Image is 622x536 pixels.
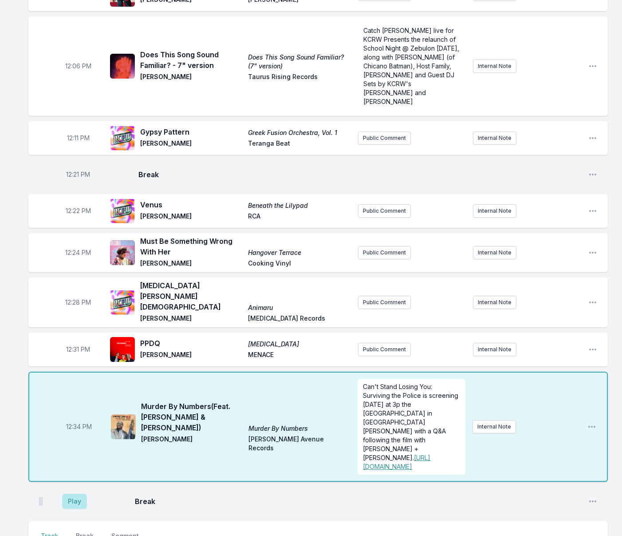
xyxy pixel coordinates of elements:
[248,435,350,453] span: [PERSON_NAME] Avenue Records
[110,54,135,79] img: Does This Song Sound Familiar? (7" version)
[140,280,243,312] span: [MEDICAL_DATA][PERSON_NAME][DEMOGRAPHIC_DATA]
[66,206,91,215] span: Timestamp
[588,298,597,307] button: Open playlist item options
[248,139,350,150] span: Teranga Beat
[140,199,243,210] span: Venus
[358,246,411,259] button: Public Comment
[588,62,597,71] button: Open playlist item options
[588,248,597,257] button: Open playlist item options
[140,314,243,325] span: [PERSON_NAME]
[140,350,243,361] span: [PERSON_NAME]
[358,296,411,309] button: Public Comment
[141,401,243,433] span: Murder By Numbers (Feat. [PERSON_NAME] & [PERSON_NAME])
[65,248,91,257] span: Timestamp
[248,259,350,270] span: Cooking Vinyl
[141,435,243,453] span: [PERSON_NAME]
[248,212,350,222] span: RCA
[140,212,243,222] span: [PERSON_NAME]
[110,337,135,362] img: Chromesthesia
[588,497,597,506] button: Open playlist item options
[588,170,597,179] button: Open playlist item options
[39,497,43,506] img: Drag Handle
[65,62,91,71] span: Timestamp
[65,298,91,307] span: Timestamp
[140,72,243,83] span: [PERSON_NAME]
[363,27,461,105] span: Catch [PERSON_NAME] live for KCRW Presents the relaunch of School Night @ Zebulon [DATE], along w...
[363,383,460,461] span: Can't Stand Losing You: Surviving the Police is screening [DATE] at 3p the [GEOGRAPHIC_DATA] in [...
[66,422,92,431] span: Timestamp
[248,53,350,71] span: Does This Song Sound Familiar? (7" version)
[248,72,350,83] span: Taurus Rising Records
[248,340,350,349] span: [MEDICAL_DATA]
[140,127,243,137] span: Gypsy Pattern
[473,131,516,145] button: Internal Note
[140,139,243,150] span: [PERSON_NAME]
[587,422,596,431] button: Open playlist item options
[248,314,350,325] span: [MEDICAL_DATA] Records
[110,240,135,265] img: Hangover Terrace
[66,345,90,354] span: Timestamp
[138,169,581,180] span: Break
[473,204,516,218] button: Internal Note
[248,201,350,210] span: Beneath the Lilypad
[110,199,135,223] img: Beneath the Lilypad
[473,60,516,73] button: Internal Note
[472,420,516,433] button: Internal Note
[588,345,597,354] button: Open playlist item options
[588,206,597,215] button: Open playlist item options
[473,296,516,309] button: Internal Note
[473,343,516,356] button: Internal Note
[66,170,90,179] span: Timestamp
[110,126,135,151] img: Greek Fusion Orchestra, Vol. 1
[358,204,411,218] button: Public Comment
[111,414,136,439] img: Murder By Numbers
[110,290,135,315] img: Animaru
[140,49,243,71] span: Does This Song Sound Familiar? - 7" version
[135,496,581,507] span: Break
[248,303,350,312] span: Animaru
[248,248,350,257] span: Hangover Terrace
[140,338,243,349] span: PPDQ
[358,343,411,356] button: Public Comment
[62,494,87,509] button: Play
[588,134,597,143] button: Open playlist item options
[140,259,243,270] span: [PERSON_NAME]
[248,424,350,433] span: Murder By Numbers
[140,236,243,257] span: Must Be Something Wrong With Her
[67,134,90,143] span: Timestamp
[358,131,411,145] button: Public Comment
[473,246,516,259] button: Internal Note
[248,350,350,361] span: MENACE
[248,128,350,137] span: Greek Fusion Orchestra, Vol. 1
